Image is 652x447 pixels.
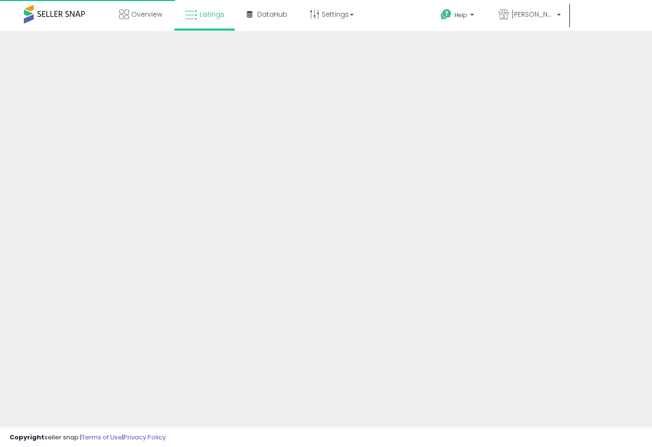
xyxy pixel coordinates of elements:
span: [PERSON_NAME] & Co [511,10,554,19]
span: Overview [131,10,162,19]
span: DataHub [257,10,287,19]
span: Listings [200,10,224,19]
span: Help [454,11,467,19]
a: Help [433,1,484,31]
i: Get Help [440,9,452,21]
